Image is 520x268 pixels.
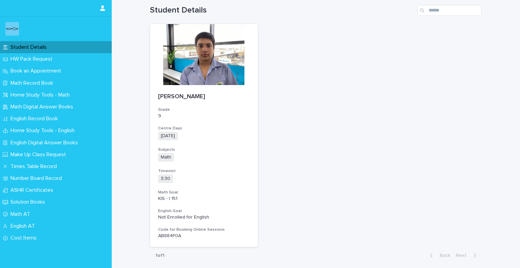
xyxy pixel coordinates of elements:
h3: Math Goal [158,190,250,195]
p: Student Details [8,44,52,50]
p: ASHR Certificates [8,187,59,193]
span: 3:30 [158,174,173,183]
p: Number Board Record [8,175,67,182]
p: English AT [8,223,40,229]
p: Book an Appointment [8,68,67,74]
p: Not Enrolled for English [158,214,250,220]
p: HW Pack Request [8,56,58,62]
h3: English Goal [158,208,250,214]
span: [DATE] [158,132,178,140]
p: KIS - I 151 [158,196,250,202]
button: Back [425,252,453,259]
img: o6XkwfS7S2qhyeB9lxyF [5,22,19,36]
h3: Centre Days [158,126,250,131]
p: AB884F0A [158,233,250,239]
p: 9 [158,113,250,119]
h3: Grade [158,107,250,112]
span: Next [456,253,471,258]
input: Search [417,5,482,16]
span: Math [158,153,174,162]
p: Math Digital Answer Books [8,104,79,110]
p: Home Study Tools - Math [8,92,75,98]
p: Make Up Class Request [8,151,71,158]
p: Home Study Tools - English [8,127,80,134]
h3: Timeslot [158,168,250,174]
p: Math Record Book [8,80,59,86]
p: [PERSON_NAME] [158,93,250,101]
p: English Record Book [8,116,63,122]
button: Next [453,252,482,259]
p: Math AT [8,211,36,218]
a: [PERSON_NAME]Grade9Centre Days[DATE]SubjectsMathTimeslot3:30Math GoalKIS - I 151English GoalNot E... [150,24,258,247]
h3: Subjects [158,147,250,152]
h3: Code for Booking Online Sessions [158,227,250,232]
p: Solution Books [8,199,50,205]
span: Back [436,253,450,258]
p: 1 of 1 [150,247,170,264]
h1: Student Details [150,5,415,15]
p: Times Table Record [8,163,62,170]
p: Cost Items [8,235,42,241]
p: English Digital Answer Books [8,140,83,146]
